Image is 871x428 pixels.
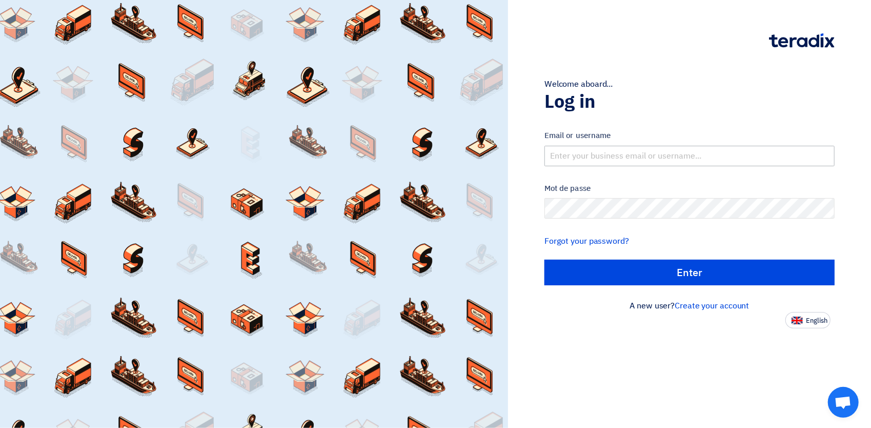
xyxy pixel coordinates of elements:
h1: Log in [544,90,835,113]
input: Enter your business email or username... [544,146,835,166]
label: Email or username [544,130,835,142]
font: A new user? [630,300,750,312]
button: English [785,312,831,328]
span: English [806,317,827,324]
input: Enter [544,260,835,285]
img: en-US.png [792,317,803,324]
a: Forgot your password? [544,235,629,247]
a: Create your account [675,300,749,312]
a: Open chat [828,387,859,418]
div: Welcome aboard... [544,78,835,90]
img: Teradix logo [769,33,835,48]
label: Mot de passe [544,183,835,194]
